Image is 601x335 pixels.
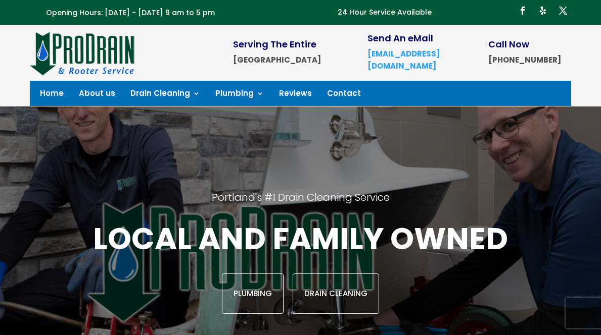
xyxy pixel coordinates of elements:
a: Contact [327,90,361,101]
span: Call Now [488,38,529,50]
a: Follow on Yelp [535,3,551,19]
div: Local and family owned [78,219,523,314]
a: Follow on Facebook [515,3,531,19]
a: Drain Cleaning [293,273,379,314]
h2: Portland's #1 Drain Cleaning Service [78,191,523,219]
a: Plumbing [215,90,264,101]
a: Drain Cleaning [130,90,200,101]
a: Reviews [279,90,312,101]
span: Opening Hours: [DATE] - [DATE] 9 am to 5 pm [46,8,215,18]
span: Send An eMail [367,32,433,44]
a: [EMAIL_ADDRESS][DOMAIN_NAME] [367,48,440,71]
p: 24 Hour Service Available [338,7,432,19]
a: Home [40,90,64,101]
a: Plumbing [222,273,284,314]
strong: [GEOGRAPHIC_DATA] [233,54,321,65]
img: site-logo-100h [30,30,135,76]
a: Follow on X [555,3,571,19]
strong: [PHONE_NUMBER] [488,54,561,65]
a: About us [79,90,115,101]
span: Serving The Entire [233,38,316,50]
